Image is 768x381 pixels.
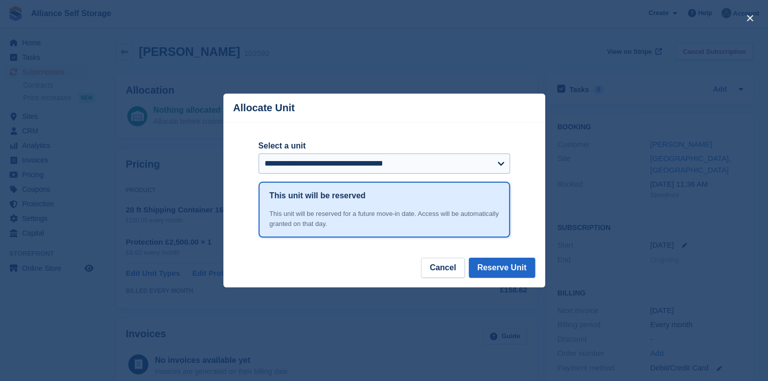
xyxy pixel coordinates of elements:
[469,258,535,278] button: Reserve Unit
[233,102,295,114] p: Allocate Unit
[270,209,499,228] div: This unit will be reserved for a future move-in date. Access will be automatically granted on tha...
[421,258,464,278] button: Cancel
[270,190,366,202] h1: This unit will be reserved
[259,140,510,152] label: Select a unit
[742,10,758,26] button: close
